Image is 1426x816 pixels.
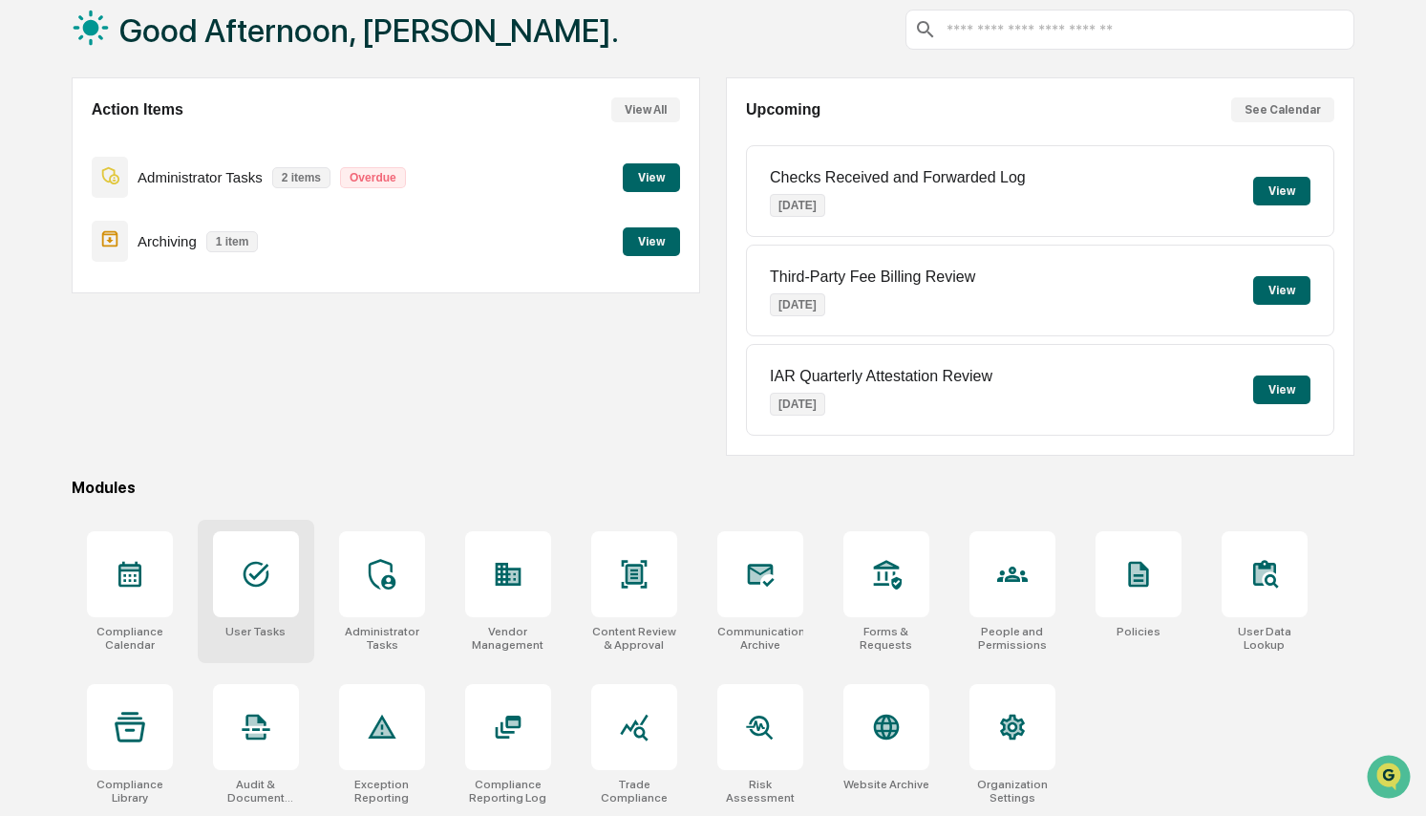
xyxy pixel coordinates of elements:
[87,778,173,805] div: Compliance Library
[131,233,245,268] a: 🗄️Attestations
[623,231,680,249] a: View
[746,101,820,118] h2: Upcoming
[770,194,825,217] p: [DATE]
[19,279,34,294] div: 🔎
[717,625,803,652] div: Communications Archive
[1117,625,1160,638] div: Policies
[717,778,803,805] div: Risk Assessment
[225,625,286,638] div: User Tasks
[611,97,680,122] button: View All
[11,233,131,268] a: 🖐️Preclearance
[770,169,1026,186] p: Checks Received and Forwarded Log
[843,778,929,791] div: Website Archive
[969,625,1055,652] div: People and Permissions
[138,169,263,185] p: Administrator Tasks
[1231,97,1334,122] button: See Calendar
[38,277,120,296] span: Data Lookup
[19,243,34,258] div: 🖐️
[325,152,348,175] button: Start new chat
[87,625,173,652] div: Compliance Calendar
[65,165,242,181] div: We're available if you need us!
[770,393,825,416] p: [DATE]
[65,146,313,165] div: Start new chat
[135,323,231,338] a: Powered byPylon
[38,241,123,260] span: Preclearance
[19,40,348,71] p: How can we help?
[92,101,183,118] h2: Action Items
[591,778,677,805] div: Trade Compliance
[843,625,929,652] div: Forms & Requests
[138,233,197,249] p: Archiving
[72,479,1355,497] div: Modules
[340,167,406,188] p: Overdue
[465,625,551,652] div: Vendor Management
[623,167,680,185] a: View
[11,269,128,304] a: 🔎Data Lookup
[770,293,825,316] p: [DATE]
[1253,376,1310,404] button: View
[158,241,237,260] span: Attestations
[1253,276,1310,305] button: View
[623,163,680,192] button: View
[19,146,53,181] img: 1746055101610-c473b297-6a78-478c-a979-82029cc54cd1
[206,231,259,252] p: 1 item
[1253,177,1310,205] button: View
[213,778,299,805] div: Audit & Document Logs
[591,625,677,652] div: Content Review & Approval
[272,167,330,188] p: 2 items
[770,268,975,286] p: Third-Party Fee Billing Review
[969,778,1055,805] div: Organization Settings
[119,11,619,50] h1: Good Afternoon, [PERSON_NAME].
[1365,753,1416,805] iframe: Open customer support
[138,243,154,258] div: 🗄️
[623,227,680,256] button: View
[465,778,551,805] div: Compliance Reporting Log
[339,625,425,652] div: Administrator Tasks
[190,324,231,338] span: Pylon
[1222,625,1308,652] div: User Data Lookup
[339,778,425,805] div: Exception Reporting
[770,368,992,385] p: IAR Quarterly Attestation Review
